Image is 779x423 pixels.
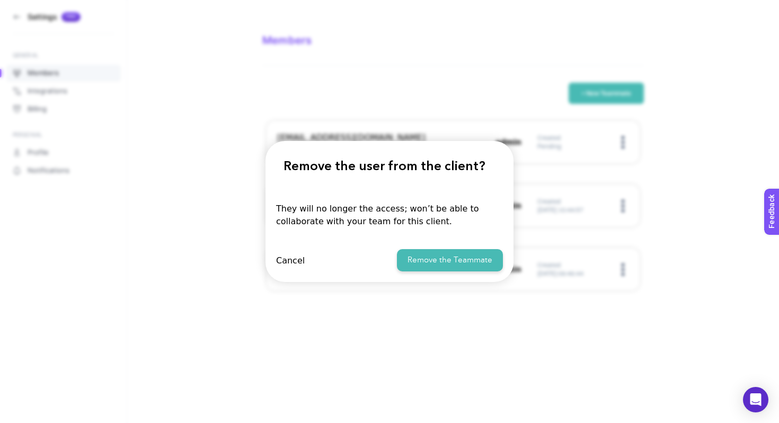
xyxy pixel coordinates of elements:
h1: Remove the user from the client? [276,157,492,176]
div: Open Intercom Messenger [743,387,768,412]
button: Remove the Teammate [397,249,503,272]
span: Feedback [6,3,40,12]
button: Cancel [276,255,305,266]
p: They will no longer the access; won’t be able to collaborate with your team for this client. [276,202,503,228]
